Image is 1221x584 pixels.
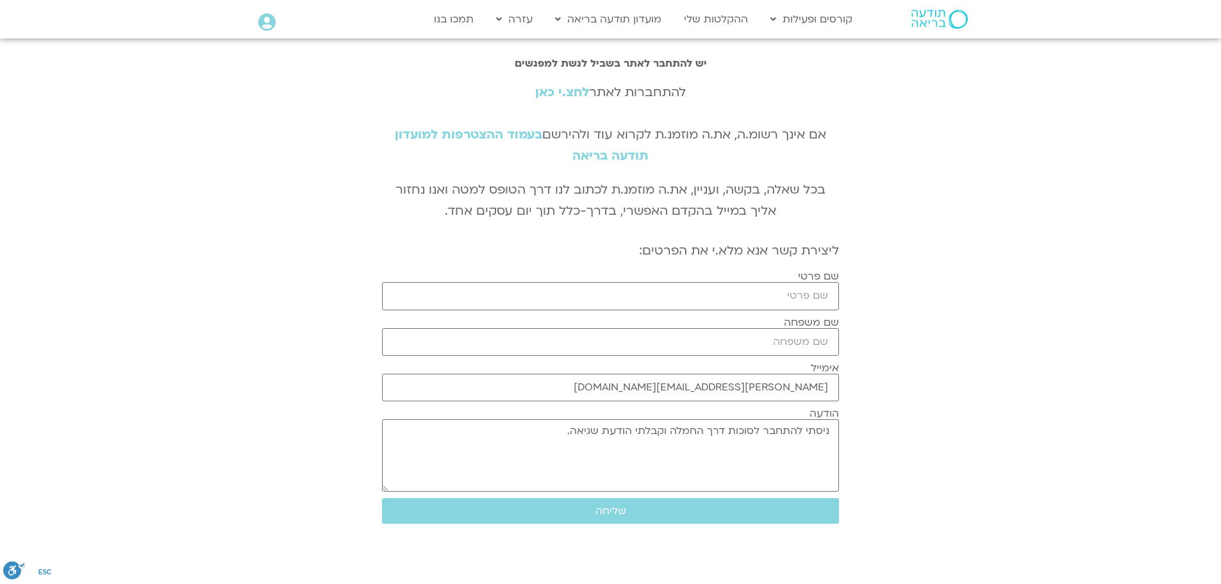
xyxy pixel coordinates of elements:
[395,126,649,164] a: בעמוד ההצטרפות למועדון תודעה בריאה
[382,271,839,530] form: טופס חדש
[382,498,839,524] button: שליחה
[382,179,839,222] p: בכל שאלה, בקשה, ועניין, את.ה מוזמנ.ת לכתוב לנו דרך הטופס למטה ואנו נחזור אליך במייל בהקדם האפשרי,...
[382,82,839,167] div: להתחברות לאתר אם אינך רשומ.ה, את.ה מוזמנ.ת לקרוא עוד ולהירשם
[784,317,839,328] label: שם משפחה
[535,84,589,101] a: לחצ.י כאן
[382,58,839,69] h2: יש להתחבר לאתר בשביל לגשת למפגשים
[490,7,539,31] a: עזרה
[382,328,839,356] input: שם משפחה
[428,7,480,31] a: תמכו בנו
[677,7,754,31] a: ההקלטות שלי
[382,374,839,401] input: אימייל
[595,505,626,517] span: שליחה
[549,7,668,31] a: מועדון תודעה בריאה
[911,10,968,29] img: תודעה בריאה
[382,244,839,258] h2: ליצירת קשר אנא מלא.י את הפרטים:
[810,408,839,419] label: הודעה
[798,271,839,282] label: שם פרטי
[811,362,839,374] label: אימייל
[382,419,839,492] textarea: ניסתי להתחבר לסוכות דרך החמלה וקבלתי הודעת שגיאה.
[382,282,839,310] input: שם פרטי
[764,7,859,31] a: קורסים ופעילות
